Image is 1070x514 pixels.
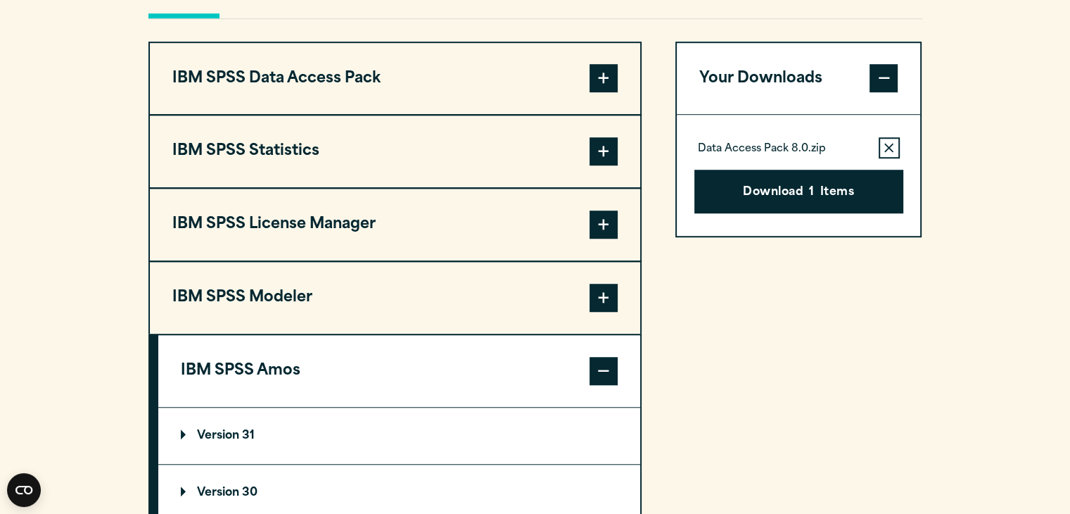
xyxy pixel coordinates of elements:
[698,142,826,156] p: Data Access Pack 8.0.zip
[7,473,41,507] button: Open CMP widget
[150,262,640,334] button: IBM SPSS Modeler
[809,184,814,202] span: 1
[677,43,921,115] button: Your Downloads
[158,335,640,407] button: IBM SPSS Amos
[150,43,640,115] button: IBM SPSS Data Access Pack
[158,408,640,464] summary: Version 31
[150,189,640,261] button: IBM SPSS License Manager
[181,487,257,499] p: Version 30
[677,114,921,236] div: Your Downloads
[694,170,903,213] button: Download1Items
[181,430,255,441] p: Version 31
[150,115,640,187] button: IBM SPSS Statistics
